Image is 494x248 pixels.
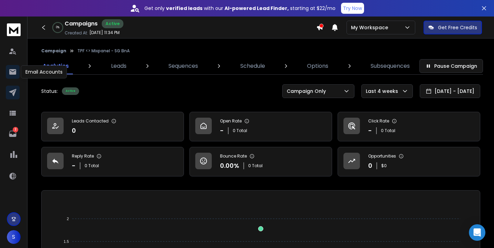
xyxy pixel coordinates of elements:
[89,30,120,35] p: [DATE] 11:34 PM
[13,127,18,132] p: 2
[164,58,202,74] a: Sequences
[65,20,98,28] h1: Campaigns
[381,163,387,169] p: $ 0
[72,126,76,136] p: 0
[420,84,480,98] button: [DATE] - [DATE]
[236,58,269,74] a: Schedule
[189,147,332,176] a: Bounce Rate0.00%0 Total
[424,21,482,34] button: Get Free Credits
[41,48,66,54] button: Campaign
[419,59,483,73] button: Pause Campaign
[111,62,127,70] p: Leads
[368,153,396,159] p: Opportunities
[287,88,329,95] p: Campaign Only
[220,161,239,171] p: 0.00 %
[72,153,94,159] p: Reply Rate
[43,62,69,70] p: Analytics
[233,128,247,133] p: 0 Total
[469,224,485,241] div: Open Intercom Messenger
[220,126,224,136] p: -
[39,58,73,74] a: Analytics
[303,58,332,74] a: Options
[371,62,410,70] p: Subsequences
[65,30,88,36] p: Created At:
[107,58,131,74] a: Leads
[85,163,99,169] p: 0 Total
[368,118,389,124] p: Click Rate
[102,19,123,28] div: Active
[351,24,391,31] p: My Workspace
[338,112,480,141] a: Click Rate-0 Total
[381,128,395,133] p: 0 Total
[248,163,263,169] p: 0 Total
[166,5,202,12] strong: verified leads
[21,65,67,78] div: Email Accounts
[67,217,69,221] tspan: 2
[240,62,265,70] p: Schedule
[64,239,69,244] tspan: 1.5
[220,118,242,124] p: Open Rate
[368,161,372,171] p: 0
[62,87,79,95] div: Active
[438,24,477,31] p: Get Free Credits
[220,153,247,159] p: Bounce Rate
[343,5,362,12] p: Try Now
[77,48,130,54] p: TPF <> Mixpanel - SG BnA
[366,88,401,95] p: Last 4 weeks
[341,3,364,14] button: Try Now
[56,25,59,30] p: 0 %
[168,62,198,70] p: Sequences
[307,62,328,70] p: Options
[41,147,184,176] a: Reply Rate-0 Total
[338,147,480,176] a: Opportunities0$0
[7,230,21,244] button: S
[144,5,336,12] p: Get only with our starting at $22/mo
[189,112,332,141] a: Open Rate-0 Total
[72,118,109,124] p: Leads Contacted
[368,126,372,136] p: -
[6,127,20,141] a: 2
[224,5,289,12] strong: AI-powered Lead Finder,
[41,88,58,95] p: Status:
[366,58,414,74] a: Subsequences
[7,23,21,36] img: logo
[41,112,184,141] a: Leads Contacted0
[72,161,76,171] p: -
